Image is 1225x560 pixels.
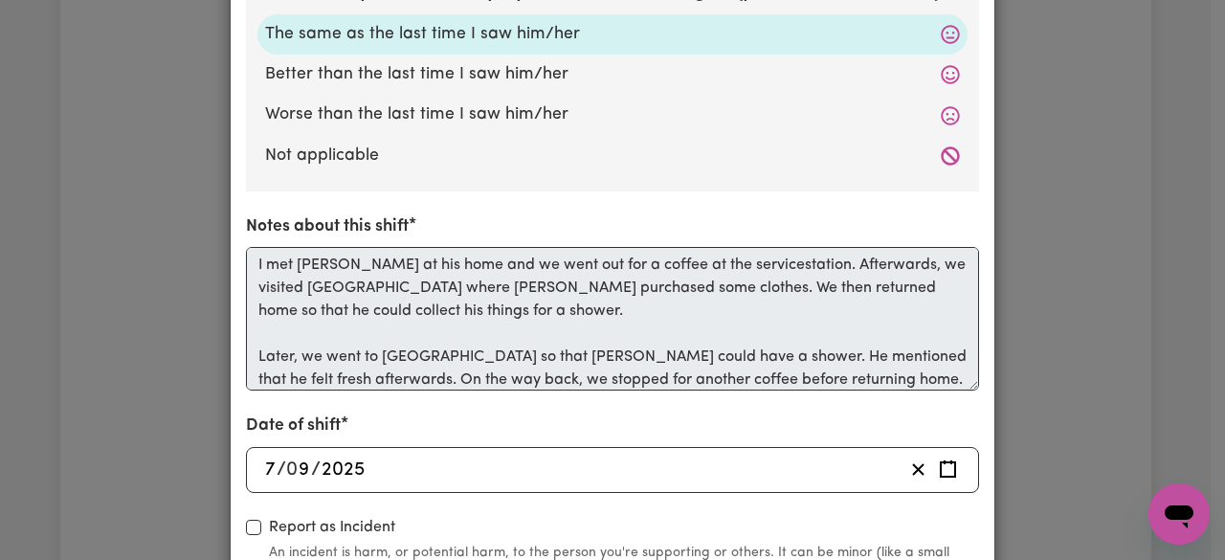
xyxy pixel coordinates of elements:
[265,144,960,168] label: Not applicable
[269,516,395,539] label: Report as Incident
[287,456,311,484] input: --
[246,214,409,239] label: Notes about this shift
[265,22,960,47] label: The same as the last time I saw him/her
[277,459,286,481] span: /
[246,247,979,391] textarea: I met [PERSON_NAME] at his home and we went out for a coffee at the servicestation. Afterwards, w...
[1148,483,1210,545] iframe: Button to launch messaging window
[321,456,366,484] input: ----
[286,460,298,480] span: 0
[265,62,960,87] label: Better than the last time I saw him/her
[933,456,963,484] button: Enter the date of shift
[311,459,321,481] span: /
[903,456,933,484] button: Clear date of shift
[264,456,277,484] input: --
[246,414,341,438] label: Date of shift
[265,102,960,127] label: Worse than the last time I saw him/her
